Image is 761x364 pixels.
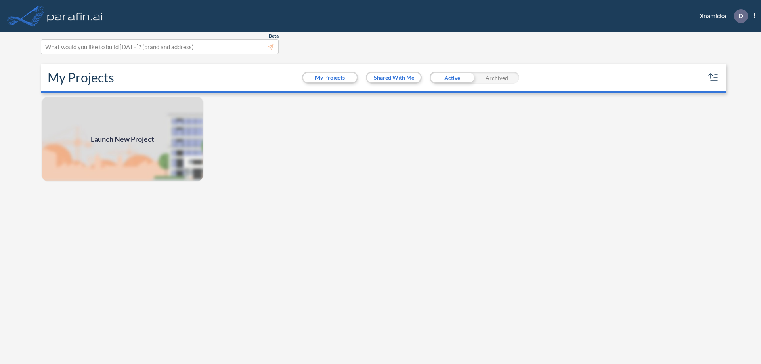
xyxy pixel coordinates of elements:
[430,72,474,84] div: Active
[474,72,519,84] div: Archived
[41,96,204,182] img: add
[41,96,204,182] a: Launch New Project
[367,73,421,82] button: Shared With Me
[91,134,154,145] span: Launch New Project
[48,70,114,85] h2: My Projects
[707,71,720,84] button: sort
[685,9,755,23] div: Dinamicka
[738,12,743,19] p: D
[269,33,279,39] span: Beta
[46,8,104,24] img: logo
[303,73,357,82] button: My Projects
